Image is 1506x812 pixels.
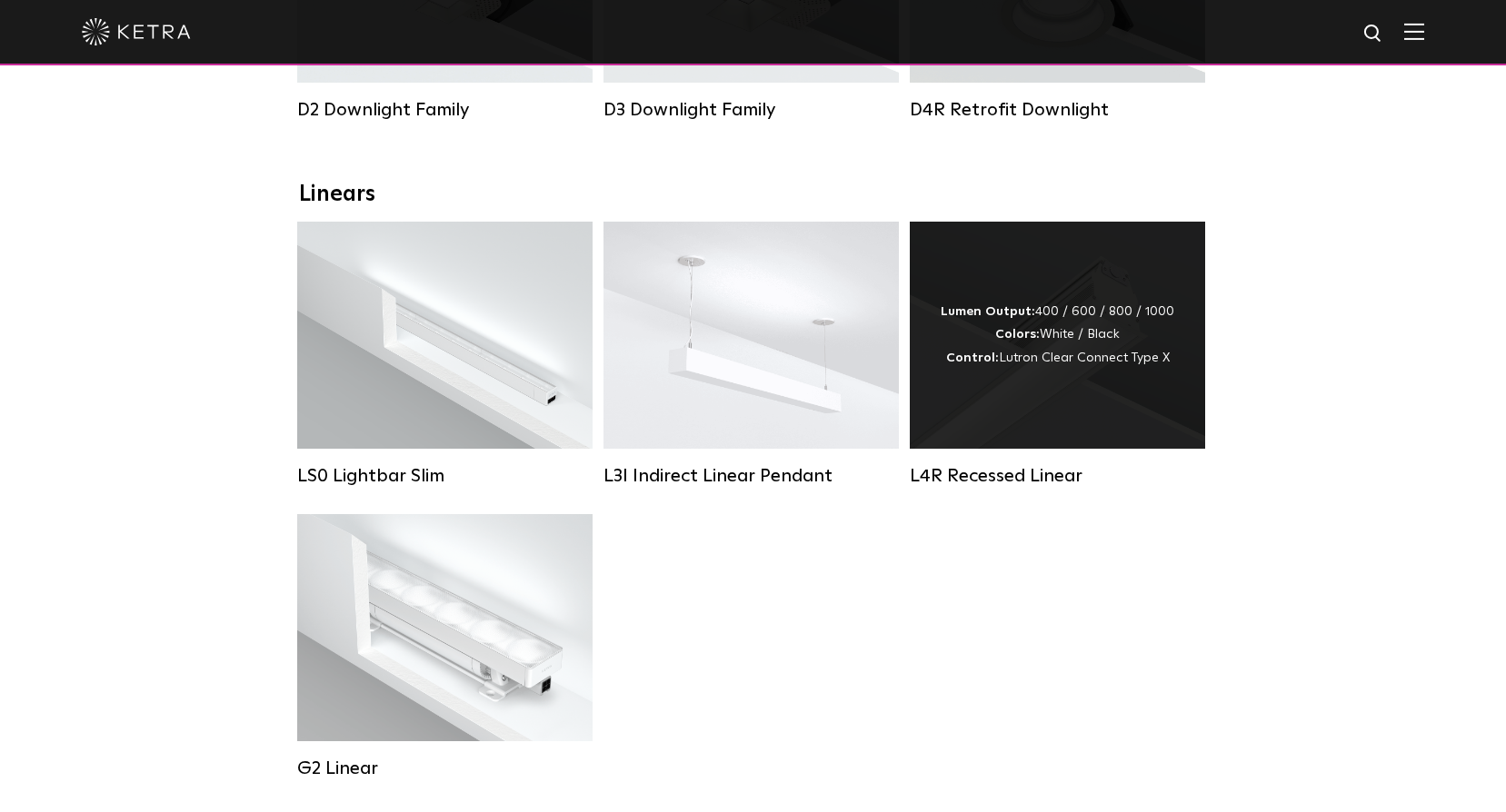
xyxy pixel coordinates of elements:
[946,352,999,364] strong: Control:
[297,465,593,487] div: LS0 Lightbar Slim
[910,222,1205,487] a: L4R Recessed Linear Lumen Output:400 / 600 / 800 / 1000Colors:White / BlackControl:Lutron Clear C...
[297,222,593,487] a: LS0 Lightbar Slim Lumen Output:200 / 350Colors:White / BlackControl:X96 Controller
[995,328,1040,341] strong: Colors:
[910,465,1205,487] div: L4R Recessed Linear
[1362,23,1385,45] img: search icon
[82,18,191,45] img: ketra-logo-2019-white
[1404,23,1424,40] img: Hamburger%20Nav.svg
[603,99,899,121] div: D3 Downlight Family
[603,222,899,487] a: L3I Indirect Linear Pendant Lumen Output:400 / 600 / 800 / 1000Housing Colors:White / BlackContro...
[297,99,593,121] div: D2 Downlight Family
[603,465,899,487] div: L3I Indirect Linear Pendant
[941,305,1035,318] strong: Lumen Output:
[299,182,1208,208] div: Linears
[910,99,1205,121] div: D4R Retrofit Downlight
[941,301,1174,370] div: 400 / 600 / 800 / 1000 White / Black Lutron Clear Connect Type X
[297,758,593,779] div: G2 Linear
[297,514,593,779] a: G2 Linear Lumen Output:400 / 700 / 1000Colors:WhiteBeam Angles:Flood / [GEOGRAPHIC_DATA] / Narrow...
